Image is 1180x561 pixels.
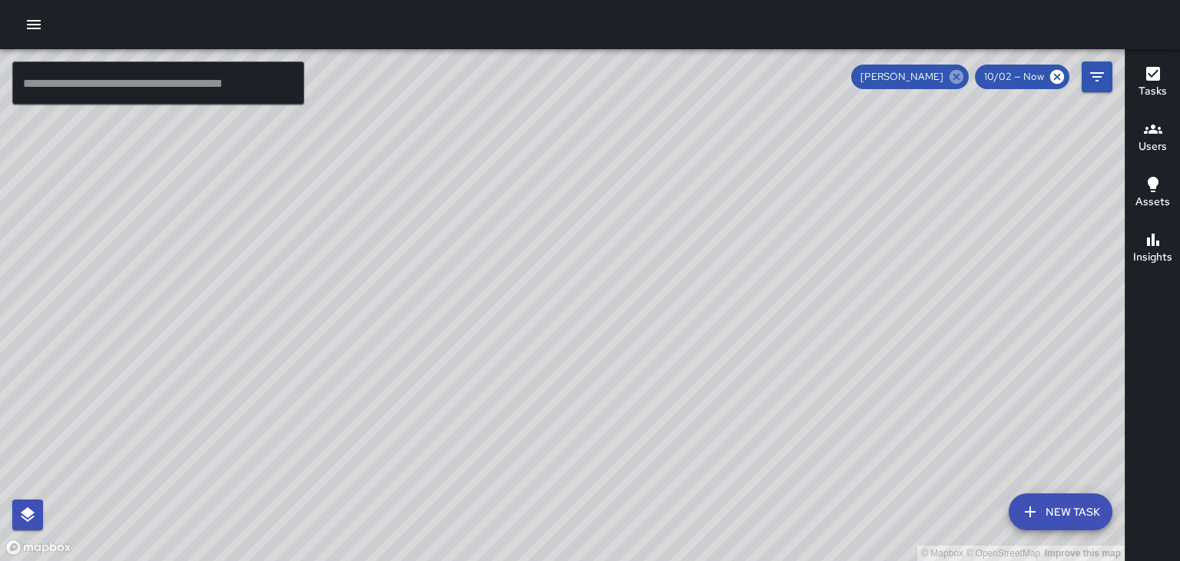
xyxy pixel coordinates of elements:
[1125,166,1180,221] button: Assets
[1135,194,1170,211] h6: Assets
[975,69,1053,85] span: 10/02 — Now
[1082,61,1112,92] button: Filters
[1125,221,1180,277] button: Insights
[975,65,1069,89] div: 10/02 — Now
[851,65,969,89] div: [PERSON_NAME]
[1125,55,1180,111] button: Tasks
[851,69,953,85] span: [PERSON_NAME]
[1009,493,1112,530] button: New Task
[1125,111,1180,166] button: Users
[1139,138,1167,155] h6: Users
[1133,249,1172,266] h6: Insights
[1139,83,1167,100] h6: Tasks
